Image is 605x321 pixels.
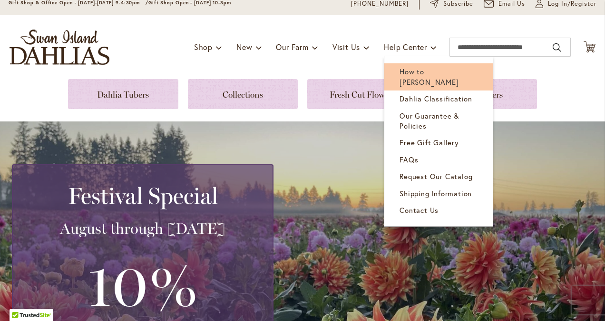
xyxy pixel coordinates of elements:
[24,219,261,238] h3: August through [DATE]
[276,42,308,52] span: Our Farm
[400,171,472,181] span: Request Our Catalog
[400,67,459,86] span: How to [PERSON_NAME]
[400,205,439,215] span: Contact Us
[400,94,472,103] span: Dahlia Classification
[400,111,459,130] span: Our Guarantee & Policies
[24,182,261,209] h2: Festival Special
[384,42,427,52] span: Help Center
[332,42,360,52] span: Visit Us
[400,189,472,198] span: Shipping Information
[194,42,213,52] span: Shop
[10,30,109,65] a: store logo
[236,42,252,52] span: New
[400,155,418,164] span: FAQs
[400,138,459,147] span: Free Gift Gallery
